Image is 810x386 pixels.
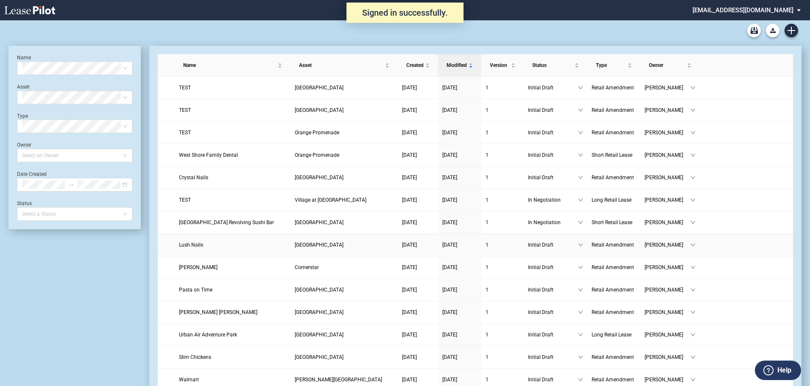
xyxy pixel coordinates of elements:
span: Initial Draft [528,330,578,339]
span: Prospect Plaza [295,219,344,225]
span: [DATE] [402,287,417,293]
a: [DATE] [402,263,434,272]
a: 1 [486,106,520,114]
span: Long Retail Lease [592,197,631,203]
span: TEST [179,107,191,113]
a: [DATE] [402,330,434,339]
span: [DATE] [442,175,457,181]
a: Village at [GEOGRAPHIC_DATA] [295,196,394,204]
a: Archive [747,24,761,37]
span: 1 [486,85,489,91]
span: [PERSON_NAME] [645,106,690,114]
span: TEST [179,85,191,91]
span: TEST [179,130,191,136]
span: Taylor Square [295,377,382,383]
span: Crystal Nails [179,175,208,181]
span: [DATE] [442,219,457,225]
th: Status [524,54,587,77]
a: 1 [486,353,520,361]
a: [DATE] [442,196,477,204]
span: Owner [649,61,685,69]
a: 1 [486,330,520,339]
a: Short Retail Lease [592,151,636,159]
span: [DATE] [402,264,417,270]
label: Asset [17,84,30,90]
span: Lane Bryant [179,309,257,315]
button: Help [755,361,801,380]
span: 1 [486,197,489,203]
a: 1 [486,241,520,249]
span: Initial Draft [528,308,578,317]
span: [DATE] [442,107,457,113]
span: [PERSON_NAME] [645,218,690,227]
a: TEST [179,196,286,204]
a: [DATE] [402,218,434,227]
span: [DATE] [442,130,457,136]
span: Retail Amendment [592,130,634,136]
span: [DATE] [402,242,417,248]
span: [PERSON_NAME] [645,196,690,204]
span: Imperial Plaza [295,332,344,338]
span: [PERSON_NAME] [645,375,690,384]
a: [GEOGRAPHIC_DATA] [295,173,394,182]
th: Owner [640,54,700,77]
span: Type [596,61,626,69]
span: Retail Amendment [592,309,634,315]
a: Retail Amendment [592,308,636,317]
a: [DATE] [442,218,477,227]
a: Retail Amendment [592,375,636,384]
span: TEST [179,197,191,203]
span: down [578,108,583,113]
span: down [578,287,583,292]
span: Cornerstar [295,264,319,270]
span: Levittown Shopping Center [295,287,344,293]
span: Initial Draft [528,173,578,182]
span: down [690,310,695,315]
span: Version [490,61,509,69]
a: Slim Chickens [179,353,286,361]
span: 1 [486,175,489,181]
span: Retail Amendment [592,107,634,113]
span: down [690,265,695,270]
a: [DATE] [402,128,434,137]
a: TEST [179,128,286,137]
span: Spring Creek Centre [295,242,344,248]
label: Help [777,365,791,376]
span: Orange Promenade [295,152,339,158]
span: [DATE] [402,85,417,91]
span: [DATE] [442,287,457,293]
a: [DATE] [442,106,477,114]
a: 1 [486,196,520,204]
span: swap-right [68,182,74,188]
span: Initial Draft [528,286,578,294]
span: down [578,265,583,270]
a: Orange Promenade [295,128,394,137]
a: 1 [486,151,520,159]
span: Initial Draft [528,263,578,272]
span: [DATE] [402,175,417,181]
span: [PERSON_NAME] [645,128,690,137]
a: Long Retail Lease [592,196,636,204]
span: down [690,153,695,158]
span: down [690,197,695,203]
a: [DATE] [442,151,477,159]
span: Slim Chickens [179,354,211,360]
span: 1 [486,264,489,270]
a: 1 [486,308,520,317]
a: 1 [486,263,520,272]
a: [GEOGRAPHIC_DATA] [295,218,394,227]
a: TEST [179,106,286,114]
span: down [690,287,695,292]
span: Retail Amendment [592,264,634,270]
span: Ashley Boutique [179,264,218,270]
span: down [578,175,583,180]
label: Type [17,113,28,119]
span: Status [532,61,573,69]
a: [GEOGRAPHIC_DATA] [295,330,394,339]
span: 1 [486,152,489,158]
a: 1 [486,83,520,92]
a: [GEOGRAPHIC_DATA] [295,241,394,249]
a: 1 [486,128,520,137]
th: Asset [290,54,398,77]
span: [PERSON_NAME] [645,330,690,339]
